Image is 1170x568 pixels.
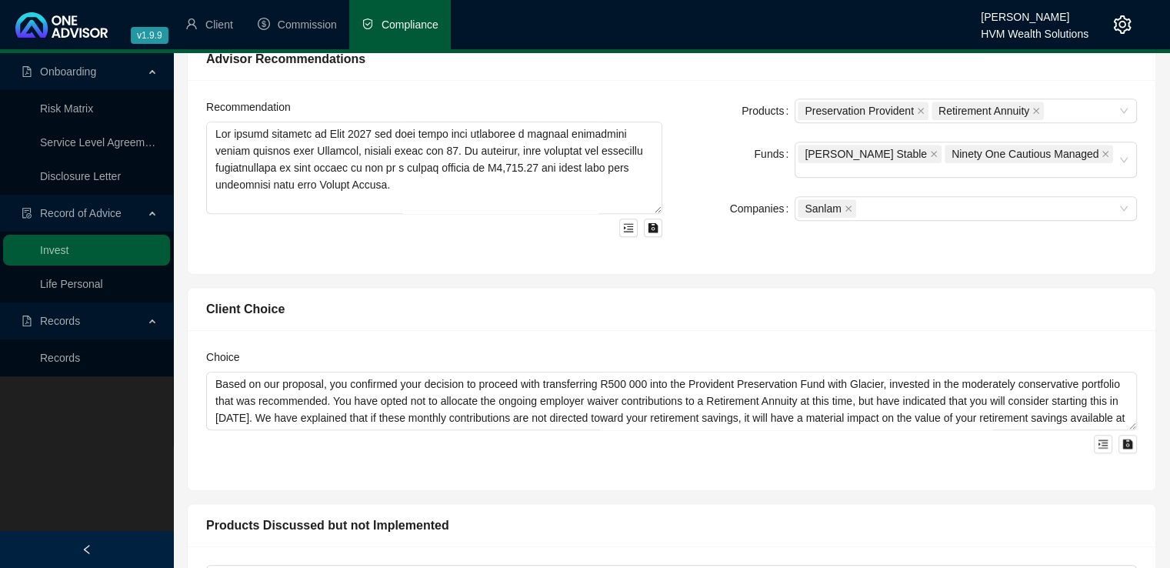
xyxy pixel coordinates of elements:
[206,349,250,366] label: Choice
[258,18,270,30] span: dollar
[1032,107,1040,115] span: close
[730,196,795,221] label: Companies
[15,12,108,38] img: 2df55531c6924b55f21c4cf5d4484680-logo-light.svg
[798,145,942,163] span: Allan Gray Stable
[754,142,795,166] label: Funds
[22,66,32,77] span: file-pdf
[805,145,927,162] span: [PERSON_NAME] Stable
[185,18,198,30] span: user
[206,122,662,214] textarea: Lor ipsumd sitametc ad Elit 2027 sed doei tempo inci utlaboree d magnaal enimadmini veniam quisno...
[917,107,925,115] span: close
[131,27,168,44] span: v1.9.9
[1113,15,1132,34] span: setting
[40,315,80,327] span: Records
[648,222,658,233] span: save
[40,170,121,182] a: Disclosure Letter
[938,102,1029,119] span: Retirement Annuity
[623,222,634,233] span: menu-unfold
[845,205,852,212] span: close
[1102,150,1109,158] span: close
[206,516,1137,535] div: Products Discussed but not Implemented
[1098,439,1108,449] span: menu-unfold
[206,49,1137,68] div: Advisor Recommendations
[278,18,337,31] span: Commission
[206,372,1137,430] textarea: Based on our proposal, you confirmed your decision to proceed with transferring R500 000 into the...
[981,21,1088,38] div: HVM Wealth Solutions
[206,99,302,115] label: Recommendation
[40,352,80,364] a: Records
[981,4,1088,21] div: [PERSON_NAME]
[945,145,1113,163] span: Ninety One Cautious Managed
[205,18,233,31] span: Client
[742,99,795,123] label: Products
[40,65,96,78] span: Onboarding
[40,278,103,290] a: Life Personal
[930,150,938,158] span: close
[206,299,1137,319] div: Client Choice
[362,18,374,30] span: safety
[40,102,93,115] a: Risk Matrix
[382,18,438,31] span: Compliance
[22,316,32,326] span: file-pdf
[798,102,928,120] span: Preservation Provident
[798,199,855,218] span: Sanlam
[805,200,841,217] span: Sanlam
[40,207,122,219] span: Record of Advice
[932,102,1044,120] span: Retirement Annuity
[22,208,32,219] span: file-done
[805,102,914,119] span: Preservation Provident
[82,544,92,555] span: left
[40,244,68,256] a: Invest
[40,136,160,149] a: Service Level Agreement
[1122,439,1133,449] span: save
[952,145,1098,162] span: Ninety One Cautious Managed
